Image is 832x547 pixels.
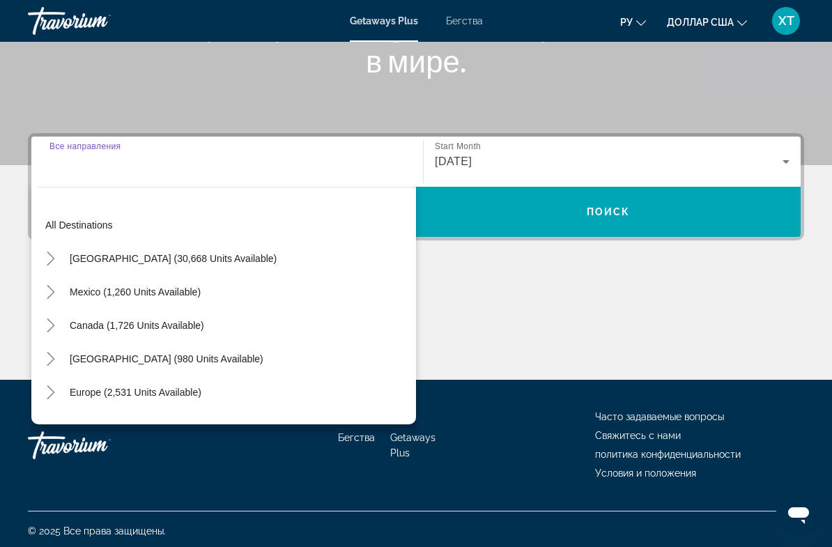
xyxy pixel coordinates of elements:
[63,346,270,371] button: [GEOGRAPHIC_DATA] (980 units available)
[45,219,113,231] span: All destinations
[38,314,63,338] button: Toggle Canada (1,726 units available)
[31,137,801,237] div: Виджет поиска
[776,491,821,536] iframe: Schaltfläche zum Öffnen des Messaging-Fensters
[70,286,201,298] span: Mexico (1,260 units available)
[416,187,801,237] button: Поиск
[63,246,284,271] button: [GEOGRAPHIC_DATA] (30,668 units available)
[595,411,724,422] a: Часто задаваемые вопросы
[38,213,416,238] button: All destinations
[49,141,121,151] span: Все направления
[768,6,804,36] button: Меню пользователя
[38,247,63,271] button: Toggle United States (30,668 units available)
[778,13,794,28] font: ХТ
[435,142,481,151] span: Start Month
[620,17,633,28] font: ру
[595,430,681,441] a: Свяжитесь с нами
[70,353,263,364] span: [GEOGRAPHIC_DATA] (980 units available)
[38,380,63,405] button: Toggle Europe (2,531 units available)
[38,347,63,371] button: Toggle Caribbean & Atlantic Islands (980 units available)
[63,413,207,438] button: Australia (210 units available)
[350,15,418,26] a: Getaways Plus
[595,468,696,479] a: Условия и положения
[28,424,167,466] a: Травориум
[667,12,747,32] button: Изменить валюту
[667,17,734,28] font: доллар США
[38,414,63,438] button: Toggle Australia (210 units available)
[28,525,166,537] font: © 2025 Все права защищены.
[63,313,211,338] button: Canada (1,726 units available)
[620,12,646,32] button: Изменить язык
[587,206,631,217] span: Поиск
[63,279,208,305] button: Mexico (1,260 units available)
[70,253,277,264] span: [GEOGRAPHIC_DATA] (30,668 units available)
[595,449,741,460] a: политика конфиденциальности
[70,320,204,331] span: Canada (1,726 units available)
[28,3,167,39] a: Травориум
[338,432,375,443] a: Бегства
[38,280,63,305] button: Toggle Mexico (1,260 units available)
[63,380,208,405] button: Europe (2,531 units available)
[446,15,483,26] a: Бегства
[390,432,436,459] a: Getaways Plus
[70,387,201,398] span: Europe (2,531 units available)
[435,155,472,167] span: [DATE]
